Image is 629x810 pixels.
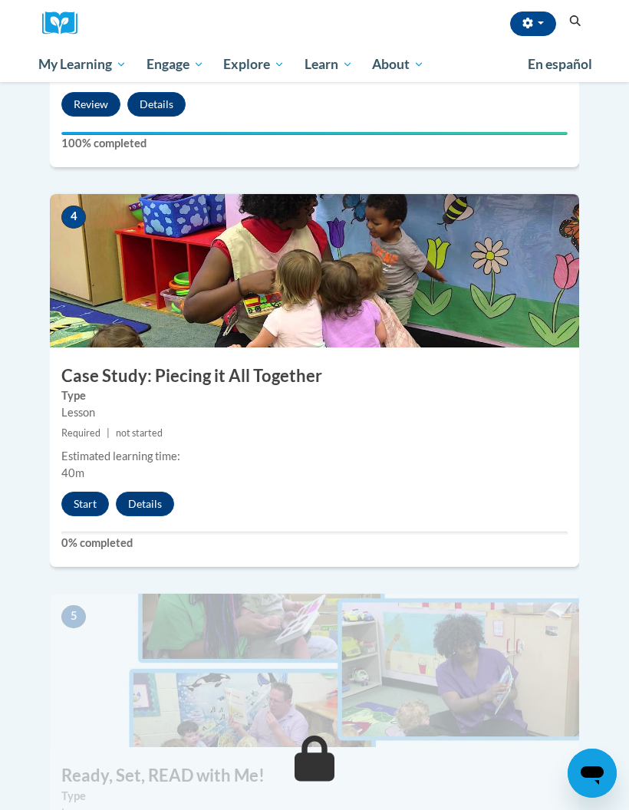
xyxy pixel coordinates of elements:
span: | [107,427,110,439]
img: Logo brand [42,12,88,35]
a: Engage [137,47,214,82]
a: Learn [295,47,363,82]
div: Your progress [61,132,568,135]
div: Lesson [61,404,568,421]
span: En español [528,56,592,72]
img: Course Image [50,194,579,347]
label: Type [61,788,568,805]
span: Required [61,427,100,439]
button: Review [61,92,120,117]
span: Engage [147,55,204,74]
a: My Learning [28,47,137,82]
span: 5 [61,605,86,628]
div: Main menu [27,47,602,82]
a: En español [518,48,602,81]
span: Explore [223,55,285,74]
button: Details [116,492,174,516]
label: 0% completed [61,535,568,552]
span: My Learning [38,55,127,74]
label: 100% completed [61,135,568,152]
button: Account Settings [510,12,556,36]
label: Type [61,387,568,404]
iframe: Button to launch messaging window [568,749,617,798]
span: not started [116,427,163,439]
span: 40m [61,466,84,479]
button: Start [61,492,109,516]
h3: Case Study: Piecing it All Together [50,364,579,388]
a: Cox Campus [42,12,88,35]
span: About [372,55,424,74]
button: Search [564,12,587,31]
a: Explore [213,47,295,82]
div: Estimated learning time: [61,448,568,465]
span: 4 [61,206,86,229]
button: Details [127,92,186,117]
a: About [363,47,435,82]
img: Course Image [50,594,579,747]
span: Learn [305,55,353,74]
h3: Ready, Set, READ with Me! [50,764,579,788]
